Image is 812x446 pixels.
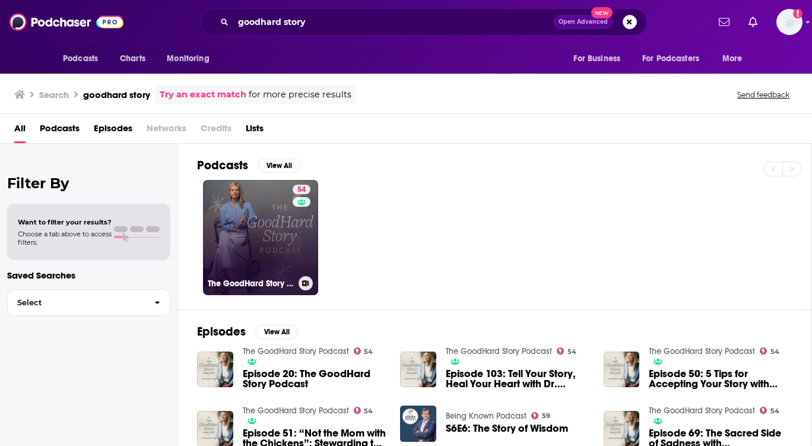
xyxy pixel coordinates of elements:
[197,352,233,388] img: Episode 20: The GoodHard Story Podcast
[297,184,306,196] span: 54
[760,347,779,355] a: 54
[364,409,373,414] span: 54
[776,9,803,35] button: Show profile menu
[39,89,69,100] h3: Search
[364,349,373,355] span: 54
[770,349,779,355] span: 54
[567,349,576,355] span: 54
[9,11,123,33] img: Podchaser - Follow, Share and Rate Podcasts
[158,48,224,70] button: open menu
[255,325,298,339] button: View All
[354,407,373,414] a: 54
[201,119,231,143] span: Credits
[14,119,26,143] a: All
[201,8,647,36] div: Search podcasts, credits, & more...
[760,407,779,414] a: 54
[542,413,550,419] span: 59
[7,175,170,192] h2: Filter By
[573,50,620,67] span: For Business
[734,90,793,100] button: Send feedback
[243,346,349,356] a: The GoodHard Story Podcast
[258,159,300,173] button: View All
[591,7,613,18] span: New
[446,369,589,389] a: Episode 103: Tell Your Story, Heal Your Heart with Dr. Curt Thompson
[94,119,132,143] a: Episodes
[604,352,640,388] img: Episode 50: 5 Tips for Accepting Your Story with Katherine Wolf
[197,324,298,339] a: EpisodesView All
[120,50,145,67] span: Charts
[642,50,699,67] span: For Podcasters
[160,88,246,102] a: Try an exact match
[18,230,112,246] span: Choose a tab above to access filters.
[354,347,373,355] a: 54
[293,185,310,194] a: 54
[18,218,112,226] span: Want to filter your results?
[63,50,98,67] span: Podcasts
[233,12,553,31] input: Search podcasts, credits, & more...
[714,48,757,70] button: open menu
[203,180,318,295] a: 54The GoodHard Story Podcast
[649,369,792,389] a: Episode 50: 5 Tips for Accepting Your Story with Katherine Wolf
[167,50,209,67] span: Monitoring
[531,412,550,419] a: 59
[714,12,734,32] a: Show notifications dropdown
[446,411,526,421] a: Being Known Podcast
[400,352,436,388] img: Episode 103: Tell Your Story, Heal Your Heart with Dr. Curt Thompson
[7,270,170,281] p: Saved Searches
[770,409,779,414] span: 54
[40,119,80,143] a: Podcasts
[722,50,743,67] span: More
[635,48,716,70] button: open menu
[8,299,145,306] span: Select
[197,324,246,339] h2: Episodes
[446,423,568,434] a: S6E6: The Story of Wisdom
[55,48,113,70] button: open menu
[446,369,589,389] span: Episode 103: Tell Your Story, Heal Your Heart with Dr. [PERSON_NAME]
[147,119,186,143] span: Networks
[744,12,762,32] a: Show notifications dropdown
[793,9,803,18] svg: Add a profile image
[7,289,170,316] button: Select
[243,369,386,389] a: Episode 20: The GoodHard Story Podcast
[776,9,803,35] img: User Profile
[649,406,755,416] a: The GoodHard Story Podcast
[112,48,153,70] a: Charts
[208,279,294,289] h3: The GoodHard Story Podcast
[776,9,803,35] span: Logged in as Andrea1206
[197,158,300,173] a: PodcastsView All
[559,19,608,25] span: Open Advanced
[557,347,576,355] a: 54
[243,406,349,416] a: The GoodHard Story Podcast
[446,346,552,356] a: The GoodHard Story Podcast
[249,88,351,102] span: for more precise results
[197,158,248,173] h2: Podcasts
[649,346,755,356] a: The GoodHard Story Podcast
[553,15,613,29] button: Open AdvancedNew
[400,406,436,442] img: S6E6: The Story of Wisdom
[246,119,264,143] a: Lists
[649,369,792,389] span: Episode 50: 5 Tips for Accepting Your Story with [PERSON_NAME]
[83,89,150,100] h3: goodhard story
[565,48,635,70] button: open menu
